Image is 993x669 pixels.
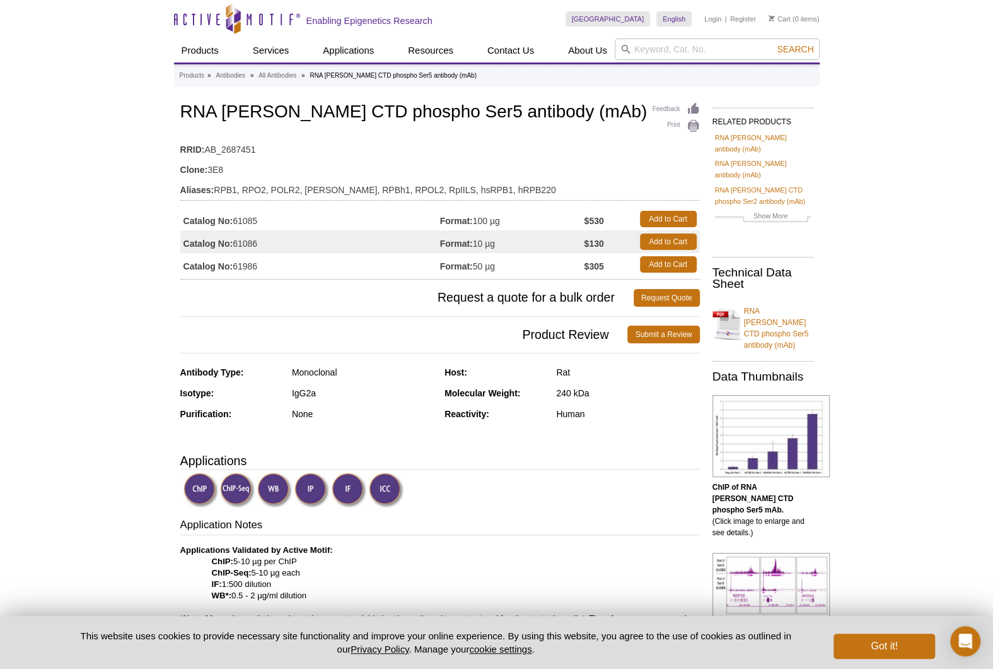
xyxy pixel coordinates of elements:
[480,38,542,62] a: Contact Us
[174,38,226,62] a: Products
[183,261,233,272] strong: Catalog No:
[656,11,692,27] a: English
[180,545,333,555] b: Applications Validated by Active Motif:
[292,367,435,378] div: Monoclonal
[180,102,700,124] h1: RNA [PERSON_NAME] CTD phospho Ser5 antibody (mAb)
[180,157,700,177] td: 3E8
[712,107,813,130] h2: RELATED PRODUCTS
[310,72,477,79] li: RNA [PERSON_NAME] CTD phospho Ser5 antibody (mAb)
[440,230,584,253] td: 10 µg
[315,38,381,62] a: Applications
[258,70,296,81] a: All Antibodies
[180,409,232,419] strong: Purification:
[640,211,697,227] a: Add to Cart
[440,208,584,230] td: 100 µg
[180,136,700,157] td: AB_2687451
[769,15,791,23] a: Cart
[180,208,440,230] td: 61085
[730,15,756,23] a: Register
[292,388,435,399] div: IgG2a
[556,388,699,399] div: 240 kDa
[712,553,830,617] img: RNA pol II CTD phospho Ser5 antibody (mAb) tested by ChIP-Seq.
[250,72,254,79] li: »
[180,230,440,253] td: 61086
[183,238,233,249] strong: Catalog No:
[556,367,699,378] div: Rat
[220,473,255,507] img: ChIP-Seq Validated
[833,634,934,659] button: Got it!
[301,72,305,79] li: »
[584,238,603,249] strong: $130
[245,38,297,62] a: Services
[351,644,409,654] a: Privacy Policy
[444,388,520,398] strong: Molecular Weight:
[712,482,813,538] p: (Click image to enlarge and see details.)
[180,326,628,343] span: Product Review
[440,238,473,249] strong: Format:
[704,15,721,23] a: Login
[725,11,727,27] li: |
[180,388,214,398] strong: Isotype:
[292,408,435,420] div: None
[332,473,366,507] img: Immunofluorescence Validated
[180,70,204,81] a: Products
[183,215,233,227] strong: Catalog No:
[440,253,584,276] td: 50 µg
[556,408,699,420] div: Human
[773,44,817,55] button: Search
[183,473,218,507] img: ChIP Validated
[712,483,794,514] b: ChIP of RNA [PERSON_NAME] CTD phospho Ser5 mAb.
[180,367,244,377] strong: Antibody Type:
[634,289,700,307] a: Request Quote
[212,579,222,589] strong: IF:
[640,234,697,250] a: Add to Cart
[715,184,811,207] a: RNA [PERSON_NAME] CTD phospho Ser2 antibody (mAb)
[712,371,813,382] h2: Data Thumbnails
[444,409,489,419] strong: Reactivity:
[180,289,634,307] span: Request a quote for a bulk order
[584,215,603,227] strong: $530
[400,38,461,62] a: Resources
[640,256,697,273] a: Add to Cart
[769,15,774,21] img: Your Cart
[180,518,700,535] h3: Application Notes
[444,367,467,377] strong: Host:
[180,253,440,276] td: 61986
[212,568,252,577] strong: ChIP-Seq:
[615,38,820,60] input: Keyword, Cat. No.
[207,72,211,79] li: »
[257,473,292,507] img: Western Blot Validated
[712,395,830,477] img: RNA pol II CTD phospho Ser5 antibody (mAb) tested by ChIP.
[715,210,811,225] a: Show More
[440,215,473,227] strong: Format:
[180,451,700,470] h3: Applications
[712,267,813,290] h2: Technical Data Sheet
[180,164,208,175] strong: Clone:
[180,545,700,647] p: 5-10 µg per ChIP 5-10 µg each 1:500 dilution 0.5 - 2 µg/ml dilution *Note: Many chromatin-bound p...
[712,298,813,351] a: RNA [PERSON_NAME] CTD phospho Ser5 antibody (mAb)
[369,473,404,507] img: Immunocytochemistry Validated
[715,132,811,155] a: RNA [PERSON_NAME] antibody (mAb)
[294,473,329,507] img: Immunoprecipitation Validated
[566,11,651,27] a: [GEOGRAPHIC_DATA]
[469,644,531,654] button: cookie settings
[440,261,473,272] strong: Format:
[653,119,700,133] a: Print
[950,626,980,656] div: Open Intercom Messenger
[584,261,603,272] strong: $305
[769,11,820,27] li: (0 items)
[777,44,813,54] span: Search
[715,158,811,181] a: RNA [PERSON_NAME] antibody (mAb)
[180,177,700,197] td: RPB1, RPO2, POLR2, [PERSON_NAME], RPBh1, RPOL2, RpIILS, hsRPB1, hRPB220
[653,102,700,116] a: Feedback
[627,326,699,343] a: Submit a Review
[180,184,214,196] strong: Aliases:
[59,629,813,656] p: This website uses cookies to provide necessary site functionality and improve your online experie...
[216,70,245,81] a: Antibodies
[560,38,615,62] a: About Us
[180,144,205,155] strong: RRID:
[306,15,433,27] h2: Enabling Epigenetics Research
[212,557,233,566] strong: ChIP:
